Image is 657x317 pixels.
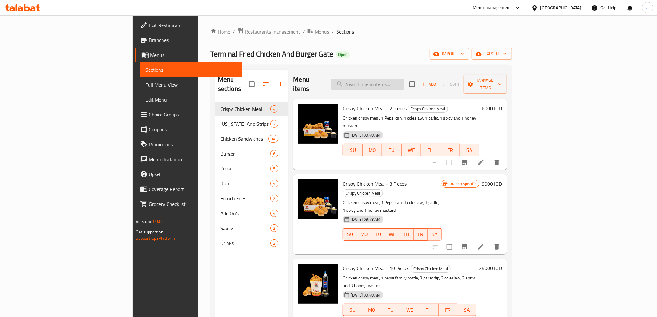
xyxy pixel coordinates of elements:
button: delete [489,155,504,170]
h6: 9000 IQD [482,179,502,188]
span: Sections [145,66,237,74]
button: TH [419,304,438,316]
button: delete [489,239,504,254]
span: [DATE] 09:48 AM [348,216,383,222]
div: items [270,239,278,247]
span: Grocery Checklist [149,200,237,208]
div: items [270,120,278,128]
span: SU [346,230,355,239]
span: 5 [271,166,278,172]
span: Crispy Chicken Meal - 2 Pieces [343,104,407,113]
button: SU [343,304,362,316]
a: Coupons [135,122,242,137]
span: Branch specific [447,181,479,187]
span: Pizza [220,165,270,172]
span: [DATE] 09:48 AM [348,132,383,138]
span: Drinks [220,239,270,247]
div: items [270,195,278,202]
span: Manage items [469,76,502,92]
span: Crispy Chicken Meal [411,265,450,272]
p: Chicken crispy meal, 1 Pepsi can, 1 coleslaw, 1 garlic, 1 spicy and 1 honey mustard [343,114,479,130]
button: WE [400,304,419,316]
span: French Fries [220,195,270,202]
span: export [477,50,507,58]
span: TU [384,306,398,315]
div: Crispy Chicken Meal4 [215,102,288,116]
button: TU [382,144,402,156]
div: [US_STATE] And Strips2 [215,116,288,131]
span: MO [365,146,380,155]
h6: 6000 IQD [482,104,502,113]
span: WE [403,306,417,315]
span: 2 [271,196,278,202]
span: Crispy Chicken Meal [220,105,270,113]
div: items [270,105,278,113]
span: WE [388,230,397,239]
span: Sort sections [258,77,273,92]
button: TU [381,304,400,316]
span: SU [346,146,360,155]
button: FR [414,228,428,241]
a: Coverage Report [135,182,242,197]
span: Add item [419,79,439,89]
span: Sauce [220,224,270,232]
span: Burger [220,150,270,157]
span: WE [404,146,419,155]
a: Restaurants management [237,28,300,36]
p: Chicken crispy meal, 1 pepsi family bottle, 3 garlic dip, 3 coleslaw, 3 spicy and 3 honey master [343,274,476,290]
span: TU [374,230,383,239]
img: Crispy Chicken Meal - 3 Pieces [298,179,338,219]
span: Coupons [149,126,237,133]
span: 6 [271,151,278,157]
button: MO [362,304,381,316]
button: FR [439,304,457,316]
span: Sections [336,28,354,35]
div: Burger6 [215,146,288,161]
a: Edit menu item [477,159,485,166]
span: MO [365,306,379,315]
button: TU [371,228,385,241]
button: Branch-specific-item [457,155,472,170]
span: Edit Menu [145,96,237,103]
div: Rizo4 [215,176,288,191]
div: items [268,135,278,143]
a: Choice Groups [135,107,242,122]
nav: Menu sections [215,99,288,253]
div: Crispy Chicken Meal [411,265,451,273]
span: [DATE] 09:48 AM [348,292,383,298]
a: Grocery Checklist [135,197,242,211]
button: MO [357,228,371,241]
input: search [331,79,404,90]
a: Menus [307,28,329,36]
button: TH [421,144,441,156]
span: Rizo [220,180,270,187]
li: / [303,28,305,35]
a: Menus [135,48,242,62]
div: Crispy Chicken Meal [343,189,383,197]
span: Version: [136,217,151,225]
button: Add [419,79,439,89]
span: Upsell [149,170,237,178]
span: Select to update [443,240,456,253]
button: FR [440,144,460,156]
span: Add On's [220,210,270,217]
span: SA [430,230,439,239]
span: Full Menu View [145,81,237,88]
span: Open [336,52,350,57]
span: 4 [271,181,278,187]
span: Select to update [443,156,456,169]
span: MO [360,230,369,239]
span: FR [443,146,457,155]
div: items [270,210,278,217]
span: Menus [315,28,329,35]
button: export [472,48,512,60]
span: Select section [406,78,419,91]
span: Menus [150,51,237,59]
button: Branch-specific-item [457,239,472,254]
